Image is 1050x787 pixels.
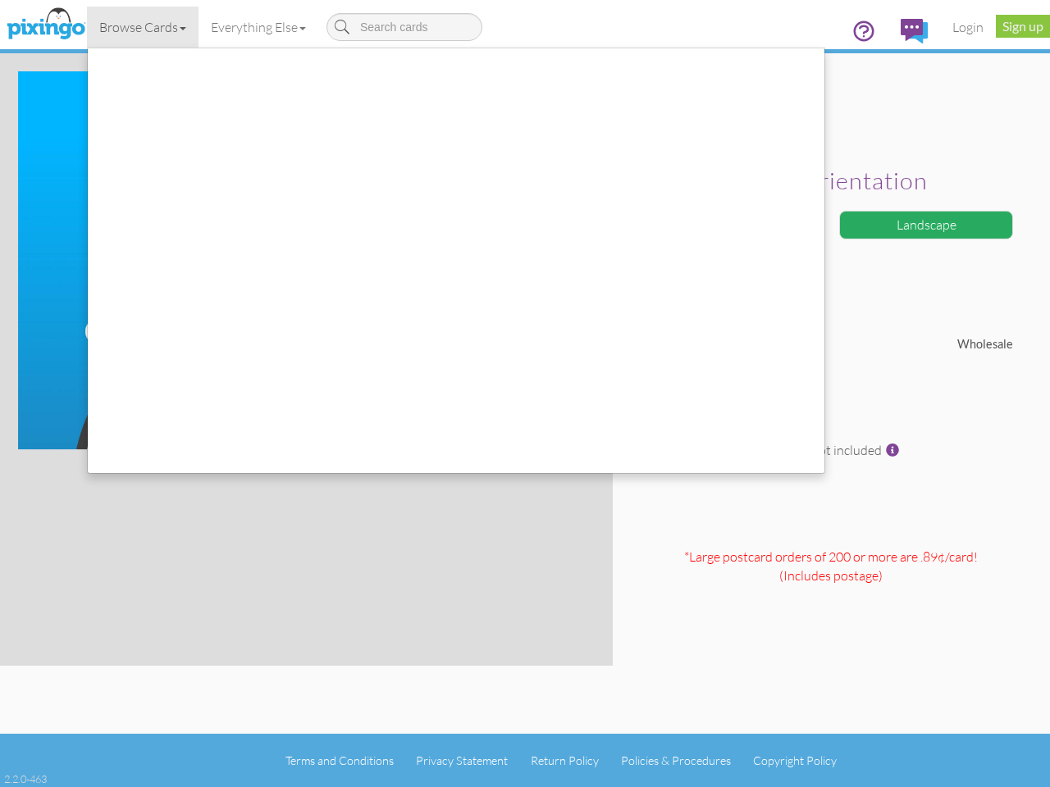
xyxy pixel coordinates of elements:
a: Copyright Policy [753,753,837,767]
iframe: Chat [1049,786,1050,787]
div: Wholesale [831,336,1025,353]
div: Postage not included [625,441,1038,539]
img: comments.svg [901,19,928,43]
a: Privacy Statement [416,753,508,767]
img: create-your-own-landscape.jpg [18,71,594,449]
a: Policies & Procedures [621,753,731,767]
input: Search cards [326,13,482,41]
a: Return Policy [531,753,599,767]
div: *Large postcard orders of 200 or more are .89¢/card! (Includes postage ) [625,548,1038,665]
a: Browse Cards [87,7,199,48]
a: Everything Else [199,7,318,48]
a: Login [940,7,996,48]
div: 2.2.0-463 [4,771,47,786]
h2: Select orientation [646,168,1009,194]
a: Terms and Conditions [285,753,394,767]
a: Sign up [996,15,1050,38]
div: Landscape [839,211,1013,239]
img: pixingo logo [2,4,89,45]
